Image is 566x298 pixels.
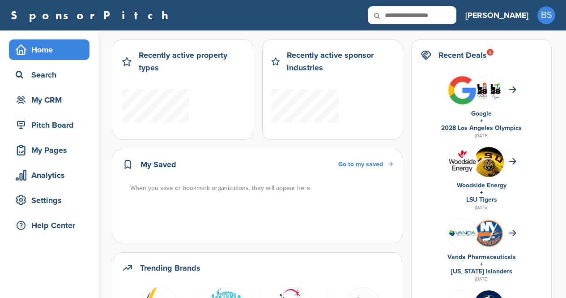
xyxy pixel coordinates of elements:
[421,132,542,140] div: [DATE]
[13,192,89,208] div: Settings
[480,189,483,196] a: +
[471,110,492,117] a: Google
[140,158,176,171] h2: My Saved
[465,5,528,25] a: [PERSON_NAME]
[13,217,89,233] div: Help Center
[13,42,89,58] div: Home
[457,181,506,189] a: Woodside Energy
[9,65,89,85] a: Search
[338,160,383,168] span: Go to my saved
[480,260,483,268] a: +
[9,115,89,135] a: Pitch Board
[13,117,89,133] div: Pitch Board
[474,147,504,177] img: 1a 93ble 400x400
[130,183,394,193] div: When you save or bookmark organizations, they will appear here.
[9,140,89,160] a: My Pages
[441,124,522,132] a: 2028 Los Angeles Olympics
[438,49,487,61] h2: Recent Deals
[451,268,512,275] a: [US_STATE] Islanders
[9,190,89,211] a: Settings
[421,275,542,283] div: [DATE]
[421,203,542,212] div: [DATE]
[287,49,393,74] h2: Recently active sponsor industries
[474,219,504,248] img: Open uri20141112 64162 1syu8aw?1415807642
[465,9,528,22] h3: [PERSON_NAME]
[466,196,497,203] a: LSU Tigers
[480,117,483,125] a: +
[13,167,89,183] div: Analytics
[537,6,555,24] span: BS
[9,39,89,60] a: Home
[9,90,89,110] a: My CRM
[447,219,477,249] img: 8shs2v5q 400x400
[9,165,89,186] a: Analytics
[139,49,244,74] h2: Recently active property types
[13,142,89,158] div: My Pages
[140,262,200,274] h2: Trending Brands
[13,92,89,108] div: My CRM
[447,75,477,105] img: Bwupxdxo 400x400
[474,75,504,105] img: Csrq75nh 400x400
[13,67,89,83] div: Search
[447,253,516,261] a: Vanda Pharmaceuticals
[487,49,494,56] div: 8
[447,147,477,177] img: Ocijbudy 400x400
[338,160,393,169] a: Go to my saved
[9,215,89,236] a: Help Center
[11,9,174,21] a: SponsorPitch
